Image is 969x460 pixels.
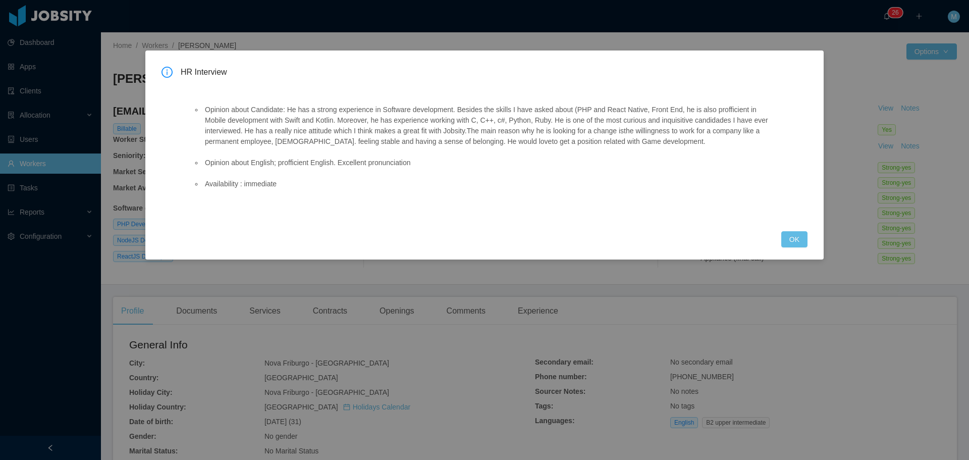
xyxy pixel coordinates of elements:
li: Opinion about Candidate: He has a strong experience in Software development. Besides the skills I... [203,105,769,147]
li: Opinion about English; profficient English. Excellent pronunciation [203,158,769,168]
li: Availability : immediate [203,179,769,189]
i: icon: info-circle [161,67,173,78]
span: HR Interview [181,67,807,78]
button: OK [781,231,807,247]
